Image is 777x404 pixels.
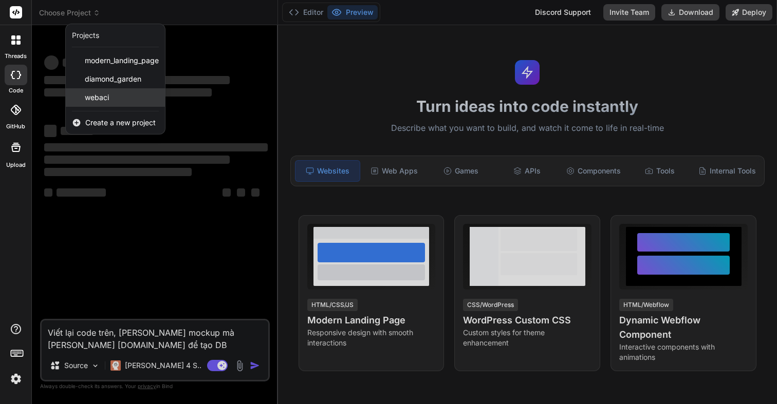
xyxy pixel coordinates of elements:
[7,370,25,388] img: settings
[85,55,159,66] span: modern_landing_page
[85,118,156,128] span: Create a new project
[85,92,109,103] span: webaci
[6,161,26,169] label: Upload
[85,74,141,84] span: diamond_garden
[9,86,23,95] label: code
[72,30,99,41] div: Projects
[5,52,27,61] label: threads
[6,122,25,131] label: GitHub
